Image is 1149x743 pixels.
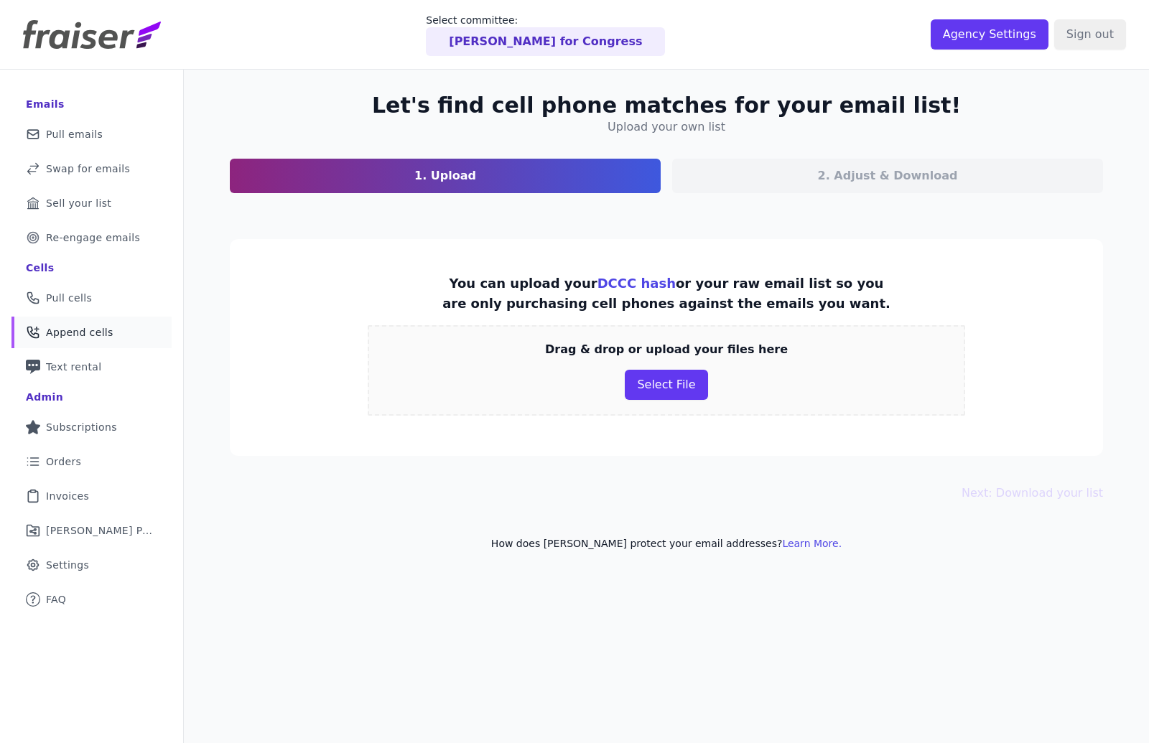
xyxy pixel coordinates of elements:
[11,187,172,219] a: Sell your list
[26,390,63,404] div: Admin
[46,162,130,176] span: Swap for emails
[11,515,172,546] a: [PERSON_NAME] Performance
[414,167,476,184] p: 1. Upload
[782,536,842,551] button: Learn More.
[11,317,172,348] a: Append cells
[372,93,961,118] h2: Let's find cell phone matches for your email list!
[46,196,111,210] span: Sell your list
[46,360,102,374] span: Text rental
[46,523,154,538] span: [PERSON_NAME] Performance
[46,420,117,434] span: Subscriptions
[11,222,172,253] a: Re-engage emails
[11,282,172,314] a: Pull cells
[230,159,661,193] a: 1. Upload
[11,351,172,383] a: Text rental
[11,118,172,150] a: Pull emails
[818,167,958,184] p: 2. Adjust & Download
[608,118,725,136] h4: Upload your own list
[11,584,172,615] a: FAQ
[449,33,642,50] p: [PERSON_NAME] for Congress
[426,13,665,56] a: Select committee: [PERSON_NAME] for Congress
[46,325,113,340] span: Append cells
[46,454,81,469] span: Orders
[625,370,707,400] button: Select File
[46,592,66,607] span: FAQ
[46,230,140,245] span: Re-engage emails
[442,274,890,314] p: You can upload your or your raw email list so you are only purchasing cell phones against the ema...
[11,153,172,184] a: Swap for emails
[962,485,1103,502] button: Next: Download your list
[23,20,161,49] img: Fraiser Logo
[1054,19,1126,50] input: Sign out
[545,341,788,358] p: Drag & drop or upload your files here
[426,13,665,27] p: Select committee:
[931,19,1048,50] input: Agency Settings
[46,489,89,503] span: Invoices
[26,97,65,111] div: Emails
[11,411,172,443] a: Subscriptions
[46,291,92,305] span: Pull cells
[26,261,54,275] div: Cells
[11,446,172,477] a: Orders
[597,276,676,291] a: DCCC hash
[230,536,1103,551] p: How does [PERSON_NAME] protect your email addresses?
[11,480,172,512] a: Invoices
[11,549,172,581] a: Settings
[46,558,89,572] span: Settings
[46,127,103,141] span: Pull emails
